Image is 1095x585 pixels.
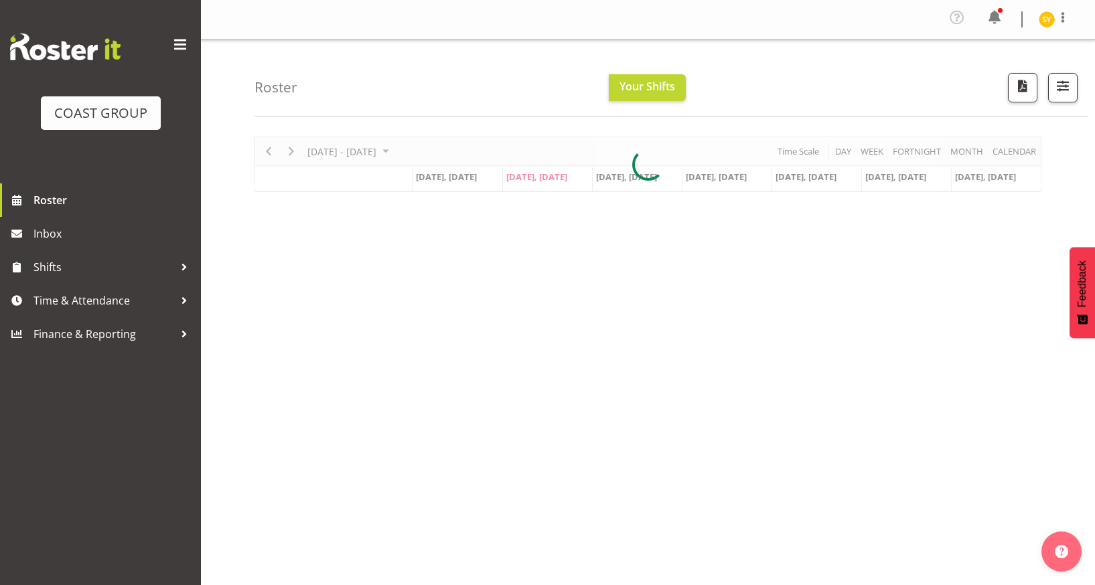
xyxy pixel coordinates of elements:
[33,190,194,210] span: Roster
[1008,73,1037,102] button: Download a PDF of the roster according to the set date range.
[1076,260,1088,307] span: Feedback
[609,74,686,101] button: Your Shifts
[33,224,194,244] span: Inbox
[619,79,675,94] span: Your Shifts
[254,80,297,95] h4: Roster
[33,290,174,311] span: Time & Attendance
[1055,545,1068,558] img: help-xxl-2.png
[10,33,121,60] img: Rosterit website logo
[33,324,174,344] span: Finance & Reporting
[1039,11,1055,27] img: seon-young-belding8911.jpg
[1048,73,1078,102] button: Filter Shifts
[33,257,174,277] span: Shifts
[54,103,147,123] div: COAST GROUP
[1070,247,1095,338] button: Feedback - Show survey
